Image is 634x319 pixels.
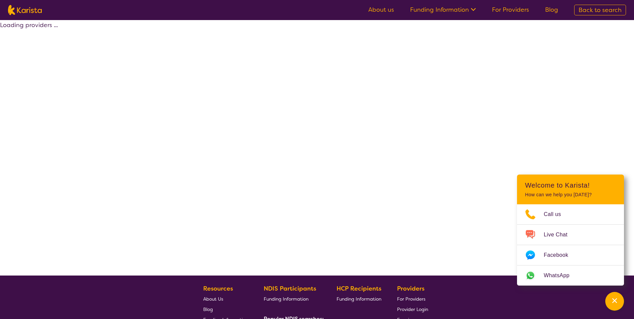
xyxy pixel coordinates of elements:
[368,6,394,14] a: About us
[517,265,624,286] a: Web link opens in a new tab.
[492,6,529,14] a: For Providers
[579,6,622,14] span: Back to search
[517,175,624,286] div: Channel Menu
[525,192,616,198] p: How can we help you [DATE]?
[203,285,233,293] b: Resources
[397,285,424,293] b: Providers
[203,296,223,302] span: About Us
[605,292,624,311] button: Channel Menu
[203,294,248,304] a: About Us
[410,6,476,14] a: Funding Information
[397,304,428,314] a: Provider Login
[203,304,248,314] a: Blog
[264,294,321,304] a: Funding Information
[544,271,578,281] span: WhatsApp
[337,296,381,302] span: Funding Information
[574,5,626,15] a: Back to search
[545,6,558,14] a: Blog
[397,306,428,312] span: Provider Login
[544,209,569,219] span: Call us
[525,181,616,189] h2: Welcome to Karista!
[8,5,42,15] img: Karista logo
[517,204,624,286] ul: Choose channel
[203,306,213,312] span: Blog
[264,296,308,302] span: Funding Information
[397,294,428,304] a: For Providers
[264,285,316,293] b: NDIS Participants
[337,285,381,293] b: HCP Recipients
[337,294,381,304] a: Funding Information
[544,250,576,260] span: Facebook
[544,230,576,240] span: Live Chat
[397,296,425,302] span: For Providers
